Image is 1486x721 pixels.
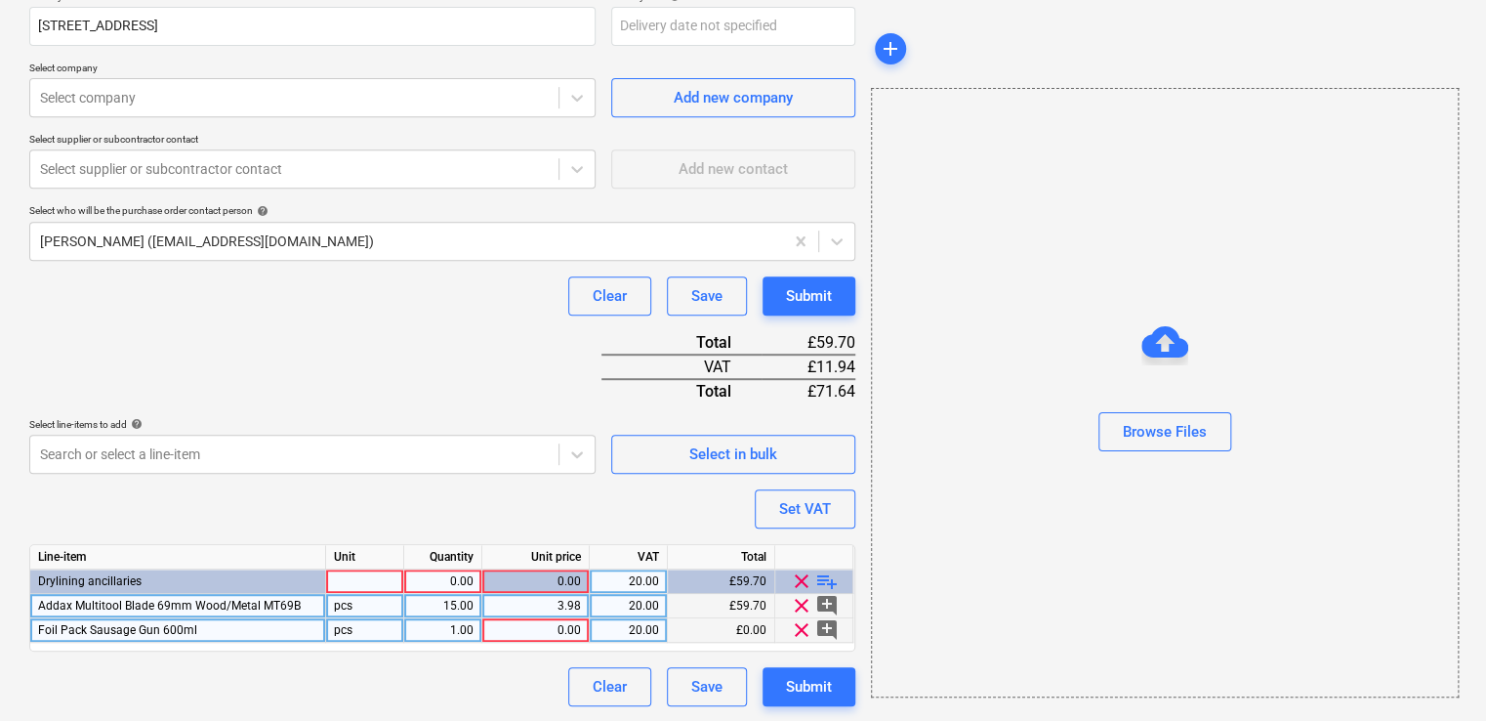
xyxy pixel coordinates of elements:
div: Line-item [30,545,326,570]
p: Select supplier or subcontractor contact [29,133,596,149]
div: Browse Files [871,88,1459,698]
div: Unit price [482,545,590,570]
div: 15.00 [412,594,474,618]
span: clear [790,618,813,642]
div: 1.00 [412,618,474,643]
button: Select in bulk [611,435,855,474]
span: help [253,205,268,217]
span: add [879,37,902,61]
div: Submit [786,283,832,309]
div: VAT [590,545,668,570]
div: £11.94 [762,355,855,379]
div: £59.70 [668,594,775,618]
div: pcs [326,594,404,618]
button: Clear [568,667,651,706]
div: Total [601,379,762,403]
button: Save [667,276,747,316]
button: Submit [763,276,855,316]
div: Browse Files [1123,419,1207,445]
span: clear [790,594,813,617]
div: 0.00 [490,570,581,594]
span: playlist_add [815,570,839,593]
div: Total [668,545,775,570]
span: help [127,418,143,430]
div: 0.00 [412,570,474,594]
p: Select company [29,62,596,78]
div: Save [691,674,722,700]
button: Clear [568,276,651,316]
input: Delivery date not specified [611,7,855,46]
button: Browse Files [1098,412,1231,451]
div: Total [601,331,762,355]
div: £71.64 [762,379,855,403]
span: Drylining ancillaries [38,574,142,588]
div: 20.00 [598,594,659,618]
div: pcs [326,618,404,643]
div: Quantity [404,545,482,570]
div: 20.00 [598,618,659,643]
iframe: Chat Widget [1388,627,1486,721]
div: Select in bulk [689,442,777,467]
div: Select who will be the purchase order contact person [29,204,855,217]
div: VAT [601,355,762,379]
div: £0.00 [668,618,775,643]
span: Addax Multitool Blade 69mm Wood/Metal MT69B [38,599,301,613]
div: Save [691,283,722,309]
button: Add new company [611,78,855,117]
div: 20.00 [598,570,659,594]
div: Set VAT [779,496,831,522]
div: Add new company [674,85,793,110]
button: Submit [763,667,855,706]
div: 3.98 [490,594,581,618]
div: £59.70 [762,331,855,355]
div: Submit [786,674,832,700]
span: add_comment [815,618,839,642]
div: 0.00 [490,618,581,643]
div: Select line-items to add [29,418,596,431]
div: Clear [593,674,627,700]
div: £59.70 [668,570,775,594]
button: Set VAT [755,489,855,529]
span: Foil Pack Sausage Gun 600ml [38,623,197,637]
div: Unit [326,545,404,570]
span: add_comment [815,594,839,617]
div: Clear [593,283,627,309]
span: clear [790,570,813,593]
input: Delivery address [29,7,596,46]
button: Save [667,667,747,706]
